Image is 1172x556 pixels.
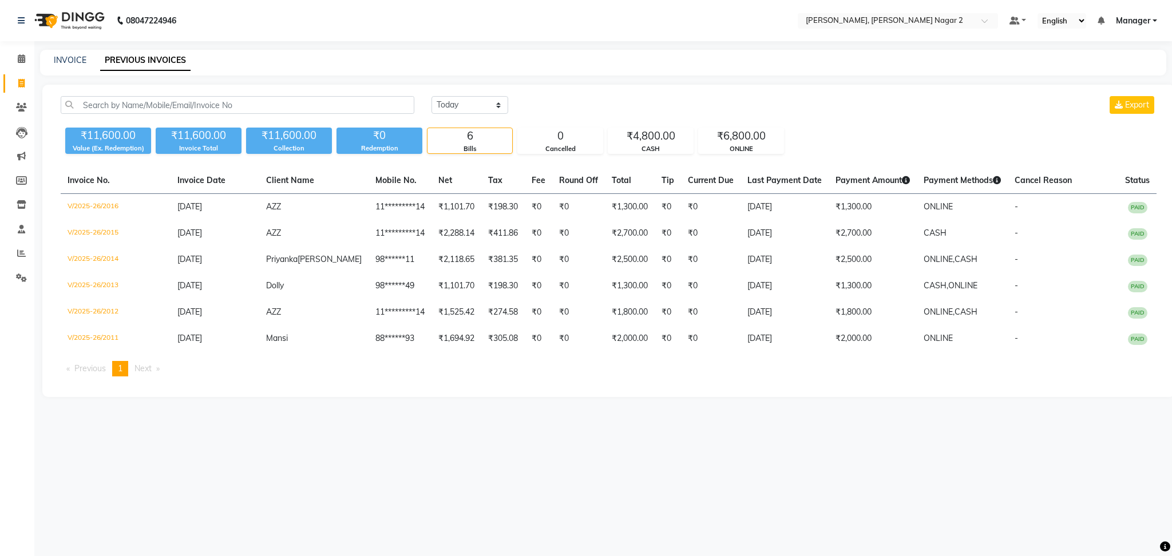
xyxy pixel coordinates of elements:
[481,194,525,221] td: ₹198.30
[61,247,171,273] td: V/2025-26/2014
[924,228,947,238] span: CASH
[1128,307,1147,319] span: PAID
[655,220,681,247] td: ₹0
[1128,281,1147,292] span: PAID
[829,220,917,247] td: ₹2,700.00
[681,220,741,247] td: ₹0
[688,175,734,185] span: Current Due
[1015,307,1018,317] span: -
[266,333,288,343] span: Mansi
[924,201,953,212] span: ONLINE
[246,128,332,144] div: ₹11,600.00
[65,128,151,144] div: ₹11,600.00
[427,128,512,144] div: 6
[924,333,953,343] span: ONLINE
[1128,255,1147,266] span: PAID
[681,194,741,221] td: ₹0
[1125,175,1150,185] span: Status
[438,175,452,185] span: Net
[552,194,605,221] td: ₹0
[177,228,202,238] span: [DATE]
[741,247,829,273] td: [DATE]
[177,280,202,291] span: [DATE]
[525,325,552,352] td: ₹0
[741,220,829,247] td: [DATE]
[741,299,829,325] td: [DATE]
[1128,228,1147,240] span: PAID
[525,220,552,247] td: ₹0
[608,128,693,144] div: ₹4,800.00
[177,175,225,185] span: Invoice Date
[525,247,552,273] td: ₹0
[488,175,502,185] span: Tax
[61,361,1157,376] nav: Pagination
[1015,254,1018,264] span: -
[1015,280,1018,291] span: -
[336,144,422,153] div: Redemption
[518,128,603,144] div: 0
[100,50,191,71] a: PREVIOUS INVOICES
[481,299,525,325] td: ₹274.58
[431,194,481,221] td: ₹1,101.70
[1015,175,1072,185] span: Cancel Reason
[431,299,481,325] td: ₹1,525.42
[924,175,1001,185] span: Payment Methods
[431,247,481,273] td: ₹2,118.65
[552,220,605,247] td: ₹0
[681,325,741,352] td: ₹0
[61,299,171,325] td: V/2025-26/2012
[61,220,171,247] td: V/2025-26/2015
[662,175,674,185] span: Tip
[655,325,681,352] td: ₹0
[559,175,598,185] span: Round Off
[156,128,241,144] div: ₹11,600.00
[836,175,910,185] span: Payment Amount
[829,273,917,299] td: ₹1,300.00
[525,299,552,325] td: ₹0
[1128,202,1147,213] span: PAID
[65,144,151,153] div: Value (Ex. Redemption)
[266,201,281,212] span: AZZ
[1116,15,1150,27] span: Manager
[427,144,512,154] div: Bills
[612,175,631,185] span: Total
[829,299,917,325] td: ₹1,800.00
[605,194,655,221] td: ₹1,300.00
[747,175,822,185] span: Last Payment Date
[266,175,314,185] span: Client Name
[246,144,332,153] div: Collection
[61,194,171,221] td: V/2025-26/2016
[61,325,171,352] td: V/2025-26/2011
[177,254,202,264] span: [DATE]
[481,273,525,299] td: ₹198.30
[655,247,681,273] td: ₹0
[266,280,284,291] span: Dolly
[741,273,829,299] td: [DATE]
[605,299,655,325] td: ₹1,800.00
[266,307,281,317] span: AZZ
[1128,333,1147,345] span: PAID
[1110,96,1154,114] button: Export
[829,194,917,221] td: ₹1,300.00
[481,220,525,247] td: ₹411.86
[552,247,605,273] td: ₹0
[431,325,481,352] td: ₹1,694.92
[829,247,917,273] td: ₹2,500.00
[605,273,655,299] td: ₹1,300.00
[608,144,693,154] div: CASH
[177,201,202,212] span: [DATE]
[655,194,681,221] td: ₹0
[156,144,241,153] div: Invoice Total
[605,247,655,273] td: ₹2,500.00
[924,307,955,317] span: ONLINE,
[431,273,481,299] td: ₹1,101.70
[552,299,605,325] td: ₹0
[68,175,110,185] span: Invoice No.
[829,325,917,352] td: ₹2,000.00
[741,194,829,221] td: [DATE]
[525,273,552,299] td: ₹0
[532,175,545,185] span: Fee
[605,325,655,352] td: ₹2,000.00
[481,247,525,273] td: ₹381.35
[266,254,298,264] span: Priyanka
